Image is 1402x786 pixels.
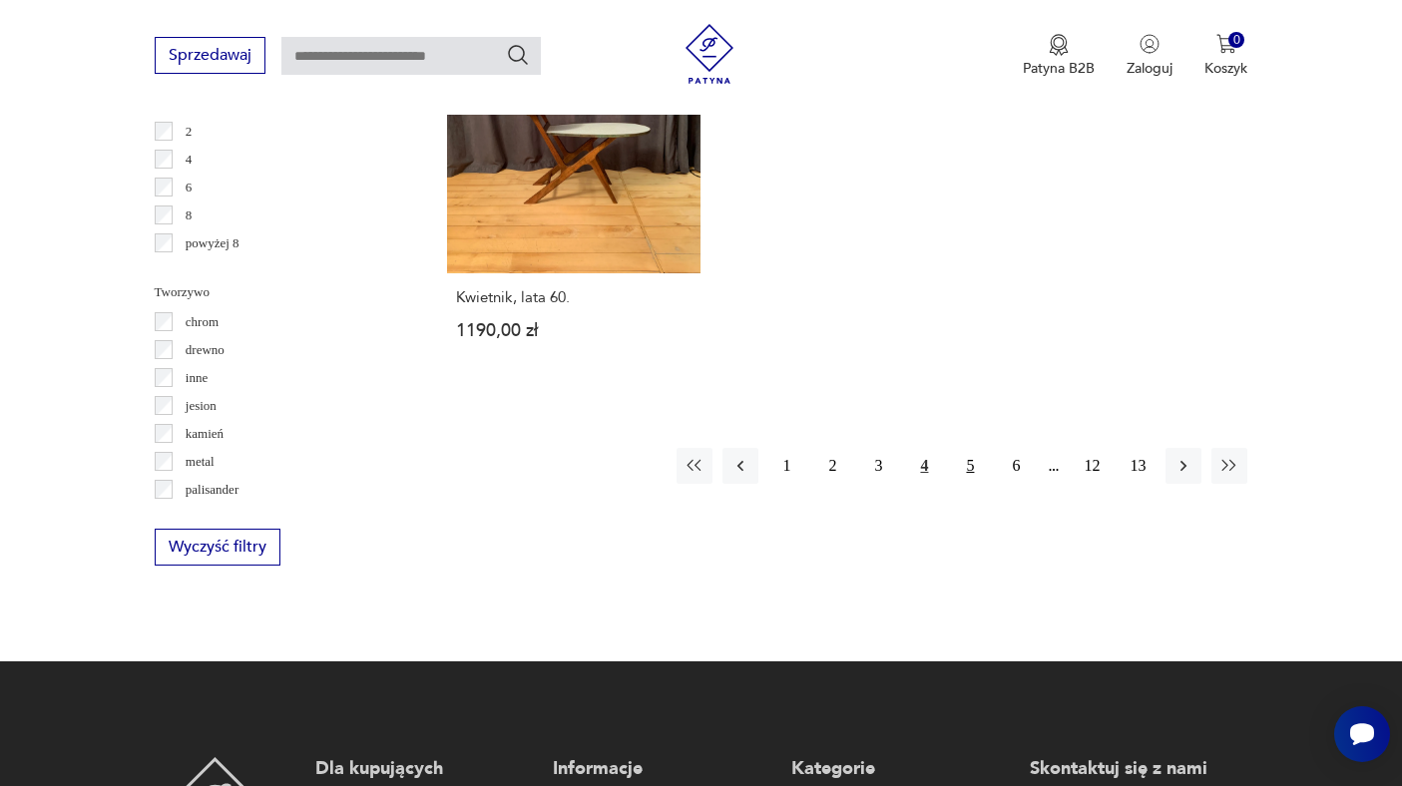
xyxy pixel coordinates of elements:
[155,281,399,303] p: Tworzywo
[768,448,804,484] button: 1
[1074,448,1110,484] button: 12
[186,423,224,445] p: kamień
[1334,706,1390,762] iframe: Smartsupp widget button
[186,204,193,226] p: 8
[155,37,265,74] button: Sprzedawaj
[186,479,238,501] p: palisander
[186,451,215,473] p: metal
[186,232,239,254] p: powyżej 8
[155,50,265,64] a: Sprzedawaj
[186,395,217,417] p: jesion
[1120,448,1156,484] button: 13
[456,322,692,339] p: 1190,00 zł
[456,289,692,306] h3: Kwietnik, lata 60.
[315,757,534,781] p: Dla kupujących
[1204,59,1247,78] p: Koszyk
[1023,34,1095,78] a: Ikona medaluPatyna B2B
[906,448,942,484] button: 4
[1049,34,1069,56] img: Ikona medalu
[1127,34,1172,78] button: Zaloguj
[1030,757,1248,781] p: Skontaktuj się z nami
[186,311,219,333] p: chrom
[155,529,280,566] button: Wyczyść filtry
[186,507,223,529] p: sklejka
[860,448,896,484] button: 3
[447,19,701,377] a: Kwietnik, lata 60.Kwietnik, lata 60.1190,00 zł
[952,448,988,484] button: 5
[791,757,1010,781] p: Kategorie
[1023,59,1095,78] p: Patyna B2B
[186,149,193,171] p: 4
[1216,34,1236,54] img: Ikona koszyka
[1127,59,1172,78] p: Zaloguj
[814,448,850,484] button: 2
[553,757,771,781] p: Informacje
[186,339,225,361] p: drewno
[998,448,1034,484] button: 6
[1228,32,1245,49] div: 0
[186,177,193,198] p: 6
[1204,34,1247,78] button: 0Koszyk
[186,121,193,143] p: 2
[506,43,530,67] button: Szukaj
[1023,34,1095,78] button: Patyna B2B
[186,367,208,389] p: inne
[680,24,739,84] img: Patyna - sklep z meblami i dekoracjami vintage
[1140,34,1160,54] img: Ikonka użytkownika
